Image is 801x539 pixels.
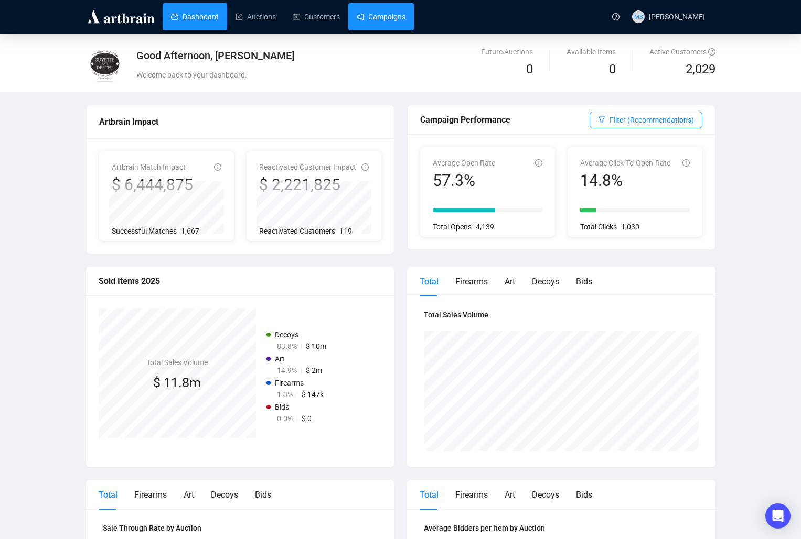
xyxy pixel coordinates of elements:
[255,488,271,501] div: Bids
[361,163,369,171] span: info-circle
[590,112,702,128] button: Filter (Recommendations)
[103,522,378,534] h4: Sale Through Rate by Auction
[481,46,533,58] div: Future Auctions
[708,48,715,56] span: question-circle
[277,390,293,399] span: 1.3%
[306,342,326,350] span: $ 10m
[424,309,699,321] h4: Total Sales Volume
[580,171,670,191] div: 14.8%
[277,366,297,375] span: 14.9%
[136,48,503,63] div: Good Afternoon, [PERSON_NAME]
[99,115,381,128] div: Artbrain Impact
[598,116,605,123] span: filter
[302,414,312,423] span: $ 0
[146,357,208,368] h4: Total Sales Volume
[112,227,177,235] span: Successful Matches
[259,163,356,171] span: Reactivated Customer Impact
[612,13,620,20] span: question-circle
[455,488,488,501] div: Firearms
[649,13,705,21] span: [PERSON_NAME]
[181,227,199,235] span: 1,667
[580,159,670,167] span: Average Click-To-Open-Rate
[99,488,118,501] div: Total
[532,488,559,501] div: Decoys
[277,414,293,423] span: 0.0%
[576,275,592,288] div: Bids
[211,488,238,501] div: Decoys
[765,503,791,529] div: Open Intercom Messenger
[236,3,276,30] a: Auctions
[621,223,639,231] span: 1,030
[153,375,201,390] span: $ 11.8m
[609,62,616,76] span: 0
[420,275,439,288] div: Total
[275,379,304,387] span: Firearms
[634,12,643,21] span: MS
[686,60,715,80] span: 2,029
[420,488,439,501] div: Total
[87,47,123,83] img: guyette.jpg
[682,159,690,167] span: info-circle
[455,275,488,288] div: Firearms
[275,403,289,411] span: Bids
[112,163,186,171] span: Artbrain Match Impact
[275,331,298,339] span: Decoys
[112,175,193,195] div: $ 6,444,875
[476,223,494,231] span: 4,139
[580,223,617,231] span: Total Clicks
[277,342,297,350] span: 83.8%
[259,175,356,195] div: $ 2,221,825
[505,488,515,501] div: Art
[99,274,382,288] div: Sold Items 2025
[424,522,699,534] h4: Average Bidders per Item by Auction
[259,227,335,235] span: Reactivated Customers
[567,46,616,58] div: Available Items
[136,69,503,81] div: Welcome back to your dashboard.
[293,3,340,30] a: Customers
[505,275,515,288] div: Art
[535,159,542,167] span: info-circle
[532,275,559,288] div: Decoys
[171,3,219,30] a: Dashboard
[433,159,495,167] span: Average Open Rate
[649,48,715,56] span: Active Customers
[134,488,167,501] div: Firearms
[302,390,324,399] span: $ 147k
[184,488,194,501] div: Art
[576,488,592,501] div: Bids
[433,171,495,191] div: 57.3%
[433,223,472,231] span: Total Opens
[306,366,322,375] span: $ 2m
[610,114,694,126] span: Filter (Recommendations)
[339,227,352,235] span: 119
[214,163,221,171] span: info-circle
[275,355,285,363] span: Art
[526,62,533,76] span: 0
[357,3,405,30] a: Campaigns
[420,113,590,126] div: Campaign Performance
[86,8,156,25] img: logo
